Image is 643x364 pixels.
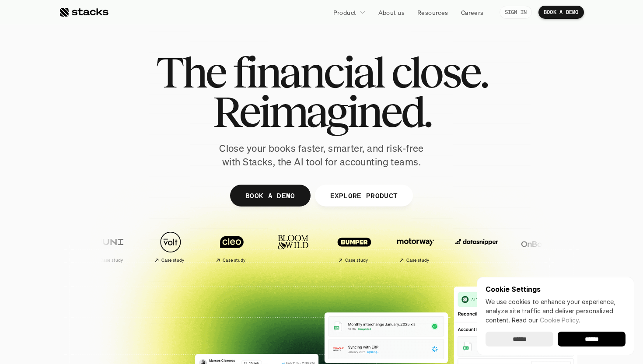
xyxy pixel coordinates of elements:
[161,258,184,263] h2: Case study
[330,189,398,202] p: EXPLORE PRODUCT
[315,185,413,206] a: EXPLORE PRODUCT
[99,258,122,263] h2: Case study
[505,9,527,15] p: SIGN IN
[212,142,431,169] p: Close your books faster, smarter, and risk-free with Stacks, the AI tool for accounting teams.
[344,258,367,263] h2: Case study
[386,227,443,266] a: Case study
[378,8,405,17] p: About us
[80,227,137,266] a: Case study
[156,52,225,92] span: The
[203,227,259,266] a: Case study
[538,6,584,19] a: BOOK A DEMO
[333,8,356,17] p: Product
[213,92,431,131] span: Reimagined.
[540,316,579,324] a: Cookie Policy
[405,258,429,263] h2: Case study
[500,6,532,19] a: SIGN IN
[391,52,487,92] span: close.
[512,316,580,324] span: Read our .
[103,167,142,173] a: Privacy Policy
[245,189,295,202] p: BOOK A DEMO
[373,4,410,20] a: About us
[417,8,448,17] p: Resources
[325,227,382,266] a: Case study
[230,185,311,206] a: BOOK A DEMO
[141,227,198,266] a: Case study
[486,297,626,325] p: We use cookies to enhance your experience, analyze site traffic and deliver personalized content.
[544,9,579,15] p: BOOK A DEMO
[412,4,454,20] a: Resources
[222,258,245,263] h2: Case study
[233,52,384,92] span: financial
[456,4,489,20] a: Careers
[461,8,484,17] p: Careers
[486,286,626,293] p: Cookie Settings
